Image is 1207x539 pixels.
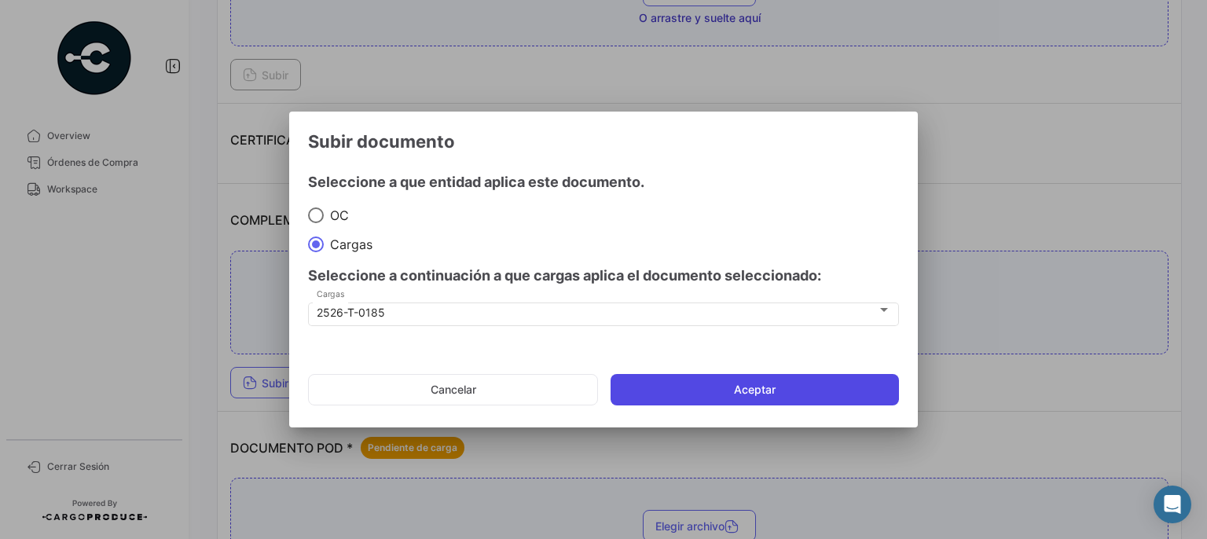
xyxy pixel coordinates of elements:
h3: Subir documento [308,130,899,152]
div: Abrir Intercom Messenger [1154,486,1191,523]
h4: Seleccione a continuación a que cargas aplica el documento seleccionado: [308,265,899,287]
mat-select-trigger: 2526-T-0185 [317,306,385,319]
button: Cancelar [308,374,598,405]
button: Aceptar [611,374,899,405]
h4: Seleccione a que entidad aplica este documento. [308,171,899,193]
span: OC [324,207,349,223]
span: Cargas [324,236,372,252]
